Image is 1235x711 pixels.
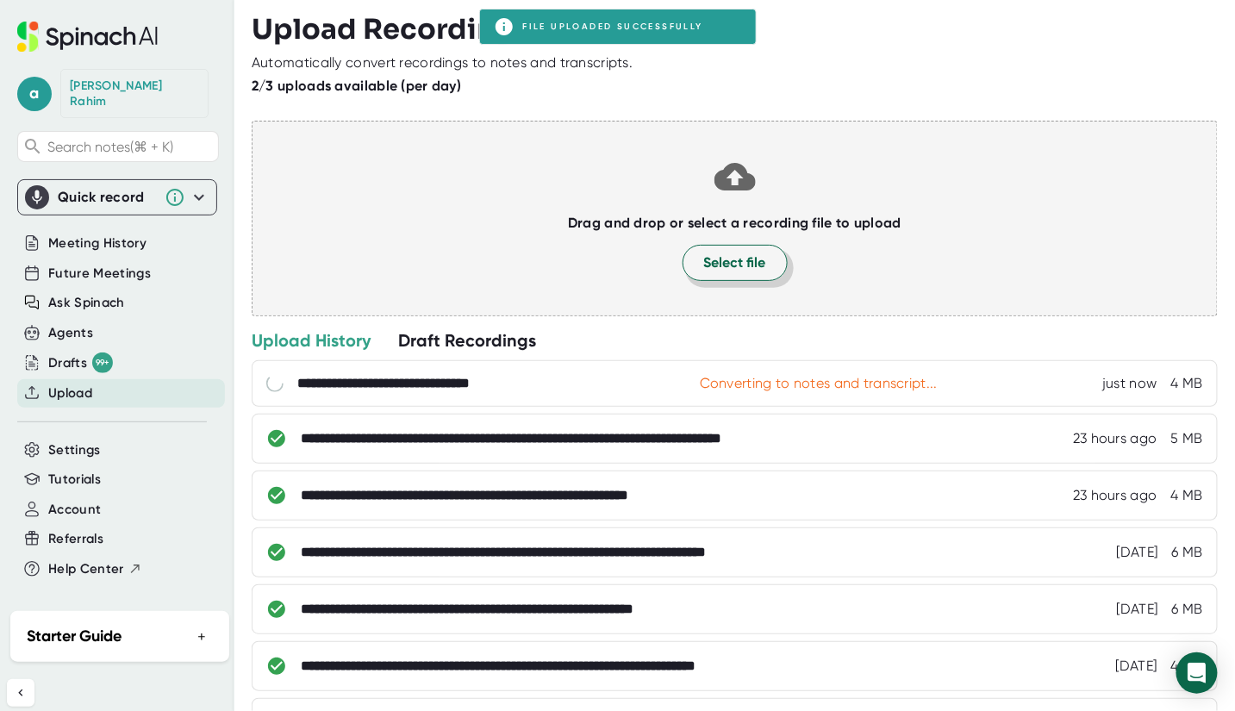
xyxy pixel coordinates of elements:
div: Open Intercom Messenger [1176,652,1218,694]
div: Automatically convert recordings to notes and transcripts. [252,54,633,72]
button: Future Meetings [48,264,151,284]
span: a [17,77,52,111]
button: Agents [48,323,93,343]
div: 99+ [92,352,113,373]
button: Tutorials [48,470,101,490]
span: Select file [704,253,766,273]
span: Help Center [48,559,124,579]
div: 10/2/2025, 8:22:19 AM [1116,658,1157,675]
div: Upload History [252,329,371,352]
div: 6 MB [1172,544,1203,561]
b: Drag and drop or select a recording file to upload [568,215,901,231]
h2: Starter Guide [27,625,122,648]
button: Collapse sidebar [7,679,34,707]
div: Drafts [48,352,113,373]
button: Help Center [48,559,142,579]
div: Draft Recordings [398,329,536,352]
div: Converting to notes and transcript... [700,375,938,392]
button: Account [48,500,101,520]
h3: Upload Recording [252,13,1218,46]
div: 10/6/2025, 1:26:45 AM [1073,430,1157,447]
button: Meeting History [48,234,147,253]
div: 5 MB [1171,430,1203,447]
div: Abdul Rahim [70,78,199,109]
span: Search notes (⌘ + K) [47,139,214,155]
div: 10/3/2025, 8:24:38 AM [1117,601,1158,618]
div: Quick record [25,180,209,215]
div: 10/6/2025, 1:26:33 AM [1073,487,1157,504]
div: 4 MB [1171,375,1203,392]
button: Upload [48,384,92,403]
button: Drafts 99+ [48,352,113,373]
div: 4 MB [1171,487,1203,504]
button: Settings [48,440,101,460]
b: 2/3 uploads available (per day) [252,78,461,94]
button: Ask Spinach [48,293,125,313]
button: Select file [683,245,788,281]
div: 10/7/2025, 1:02:37 AM [1102,375,1157,392]
div: 6 MB [1172,601,1203,618]
button: + [190,624,213,649]
button: Referrals [48,529,103,549]
div: Quick record [58,189,156,206]
div: 10/3/2025, 8:24:50 AM [1117,544,1158,561]
div: 4 MB [1171,658,1203,675]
